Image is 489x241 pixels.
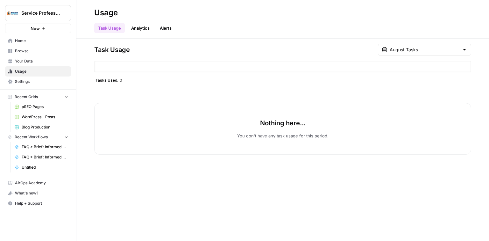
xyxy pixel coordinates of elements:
span: New [31,25,40,32]
a: Task Usage [94,23,125,33]
a: Browse [5,46,71,56]
a: FAQ > Brief: Informed Homeowner draft streamlined [12,152,71,162]
span: Browse [15,48,68,54]
span: pSEO Pages [22,104,68,110]
span: Home [15,38,68,44]
img: Service Professionals Logo [7,7,19,19]
span: 0 [120,77,122,83]
button: Recent Workflows [5,132,71,142]
a: WordPress - Posts [12,112,71,122]
a: Settings [5,77,71,87]
a: Analytics [127,23,153,33]
span: Your Data [15,58,68,64]
span: FAQ > Brief: Informed Homeowner draft streamlined [22,154,68,160]
span: Untitled [22,164,68,170]
a: FAQ > Brief: Informed Homeowner [12,142,71,152]
span: Usage [15,69,68,74]
a: Your Data [5,56,71,66]
button: Recent Grids [5,92,71,102]
a: Untitled [12,162,71,172]
span: Task Usage [94,45,130,54]
input: August Tasks [390,47,459,53]
button: What's new? [5,188,71,198]
span: Service Professionals [21,10,60,16]
span: Recent Grids [15,94,38,100]
span: AirOps Academy [15,180,68,186]
button: New [5,24,71,33]
span: Settings [15,79,68,84]
span: FAQ > Brief: Informed Homeowner [22,144,68,150]
span: Blog Production [22,124,68,130]
a: Alerts [156,23,175,33]
a: AirOps Academy [5,178,71,188]
p: Nothing here... [260,119,306,128]
a: pSEO Pages [12,102,71,112]
span: Tasks Used: [96,77,118,83]
button: Workspace: Service Professionals [5,5,71,21]
a: Home [5,36,71,46]
span: WordPress - Posts [22,114,68,120]
a: Usage [5,66,71,77]
p: You don't have any task usage for this period. [237,133,329,139]
button: Help + Support [5,198,71,208]
div: Usage [94,8,118,18]
span: Help + Support [15,201,68,206]
span: Recent Workflows [15,134,48,140]
a: Blog Production [12,122,71,132]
